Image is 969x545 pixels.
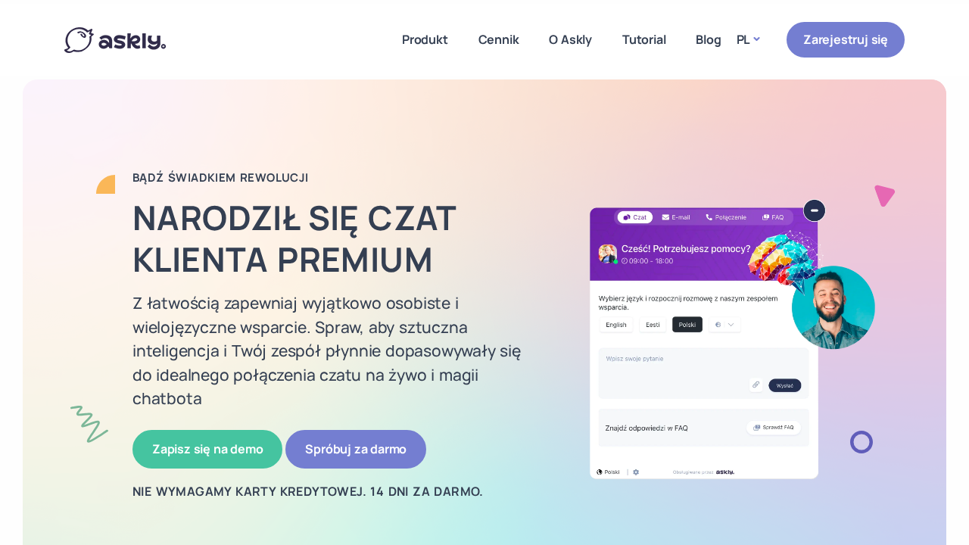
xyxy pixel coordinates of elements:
[387,4,463,76] a: Produkt
[607,4,681,76] a: Tutorial
[132,484,541,500] h2: Nie wymagamy karty kredytowej. 14 dni za darmo.
[534,4,607,76] a: O Askly
[64,27,166,53] img: Askly
[463,4,534,76] a: Cennik
[132,291,541,411] p: Z łatwością zapewniaj wyjątkowo osobiste i wielojęzyczne wsparcie. Spraw, aby sztuczna inteligenc...
[787,22,905,58] a: Zarejestruj się
[285,430,426,469] a: Spróbuj za darmo
[132,170,541,185] h2: Bądź świadkiem rewolucji
[132,430,282,469] a: Zapisz się na demo
[564,199,901,478] img: Wielojęzyczny czat AI
[681,4,736,76] a: Blog
[132,197,541,280] h2: Narodził się czat klienta premium
[737,29,759,51] a: PL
